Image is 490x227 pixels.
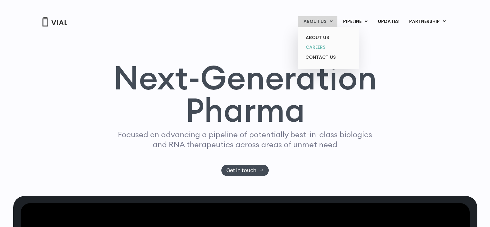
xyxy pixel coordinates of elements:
span: Get in touch [226,168,256,173]
a: ABOUT US [300,33,357,43]
a: Get in touch [221,165,269,176]
a: PIPELINEMenu Toggle [338,16,372,27]
a: CAREERS [300,42,357,52]
p: Focused on advancing a pipeline of potentially best-in-class biologics and RNA therapeutics acros... [115,129,375,150]
a: PARTNERSHIPMenu Toggle [404,16,451,27]
a: ABOUT USMenu Toggle [298,16,337,27]
a: UPDATES [372,16,403,27]
h1: Next-Generation Pharma [106,61,385,127]
a: CONTACT US [300,52,357,63]
img: Vial Logo [42,17,68,26]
